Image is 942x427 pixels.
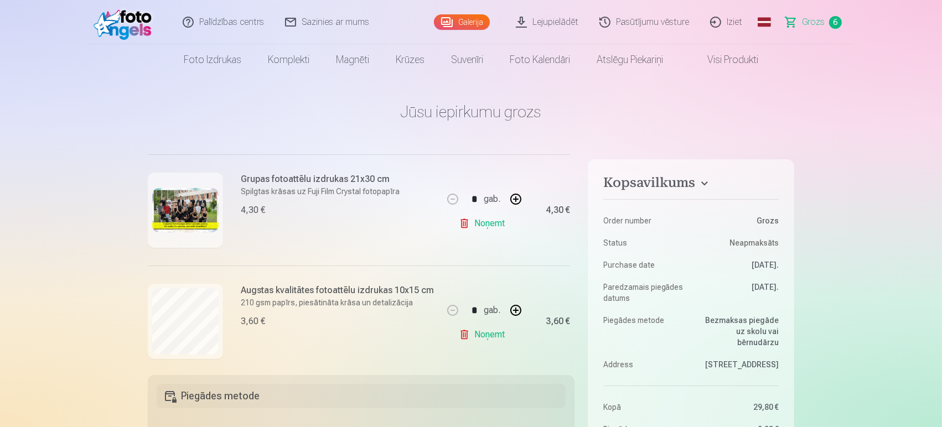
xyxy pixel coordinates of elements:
[802,15,825,29] span: Grozs
[696,282,779,304] dd: [DATE].
[170,44,255,75] a: Foto izdrukas
[241,284,434,297] h6: Augstas kvalitātes fotoattēlu izdrukas 10x15 cm
[496,44,583,75] a: Foto kalendāri
[603,237,686,248] dt: Status
[157,384,566,408] h5: Piegādes metode
[459,324,509,346] a: Noņemt
[241,173,400,186] h6: Grupas fotoattēlu izdrukas 21x30 cm
[583,44,676,75] a: Atslēgu piekariņi
[546,318,570,325] div: 3,60 €
[603,315,686,348] dt: Piegādes metode
[484,186,500,212] div: gab.
[241,315,265,328] div: 3,60 €
[241,204,265,217] div: 4,30 €
[94,4,157,40] img: /fa1
[484,297,500,324] div: gab.
[729,237,779,248] span: Neapmaksāts
[546,207,570,213] div: 4,30 €
[603,402,686,413] dt: Kopā
[676,44,772,75] a: Visi produkti
[696,259,779,270] dd: [DATE].
[438,44,496,75] a: Suvenīri
[434,14,490,30] a: Galerija
[829,16,842,29] span: 6
[696,215,779,226] dd: Grozs
[323,44,382,75] a: Magnēti
[148,102,794,122] h1: Jūsu iepirkumu grozs
[459,212,509,235] a: Noņemt
[696,402,779,413] dd: 29,80 €
[603,259,686,270] dt: Purchase date
[603,175,779,195] button: Kopsavilkums
[603,215,686,226] dt: Order number
[255,44,323,75] a: Komplekti
[696,315,779,348] dd: Bezmaksas piegāde uz skolu vai bērnudārzu
[382,44,438,75] a: Krūzes
[696,359,779,370] dd: [STREET_ADDRESS]
[603,359,686,370] dt: Address
[241,297,434,308] p: 210 gsm papīrs, piesātināta krāsa un detalizācija
[603,282,686,304] dt: Paredzamais piegādes datums
[241,186,400,197] p: Spilgtas krāsas uz Fuji Film Crystal fotopapīra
